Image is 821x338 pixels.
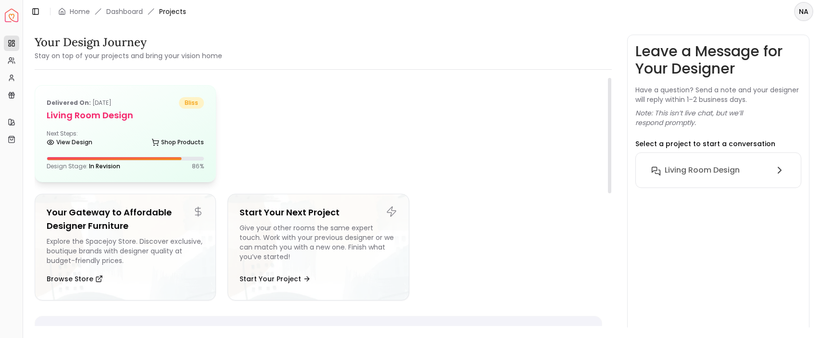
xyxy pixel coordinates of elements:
a: Spacejoy [5,9,18,22]
p: [DATE] [47,97,112,109]
h5: Your Gateway to Affordable Designer Furniture [47,206,204,233]
span: In Revision [89,162,120,170]
button: Start Your Project [240,269,311,288]
h5: Start Your Next Project [240,206,397,219]
h3: Your Design Journey [35,35,222,50]
p: 86 % [192,163,204,170]
a: Shop Products [152,136,204,149]
p: Select a project to start a conversation [635,139,775,149]
span: Projects [159,7,186,16]
p: Note: This isn’t live chat, but we’ll respond promptly. [635,108,801,127]
div: Explore the Spacejoy Store. Discover exclusive, boutique brands with designer quality at budget-f... [47,237,204,265]
b: Delivered on: [47,99,91,107]
a: View Design [47,136,92,149]
button: NA [794,2,813,21]
img: Spacejoy Logo [5,9,18,22]
a: Your Gateway to Affordable Designer FurnitureExplore the Spacejoy Store. Discover exclusive, bout... [35,194,216,300]
h5: Living Room design [47,109,204,122]
a: Home [70,7,90,16]
span: bliss [179,97,204,109]
h3: Leave a Message for Your Designer [635,43,801,77]
small: Stay on top of your projects and bring your vision home [35,51,222,61]
nav: breadcrumb [58,7,186,16]
p: Have a question? Send a note and your designer will reply within 1–2 business days. [635,85,801,104]
div: Next Steps: [47,130,204,149]
a: Dashboard [106,7,143,16]
button: Browse Store [47,269,103,288]
h6: Living Room design [665,164,740,176]
span: NA [795,3,812,20]
div: Give your other rooms the same expert touch. Work with your previous designer or we can match you... [240,223,397,265]
p: Design Stage: [47,163,120,170]
button: Living Room design [644,161,793,180]
a: Start Your Next ProjectGive your other rooms the same expert touch. Work with your previous desig... [227,194,409,300]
